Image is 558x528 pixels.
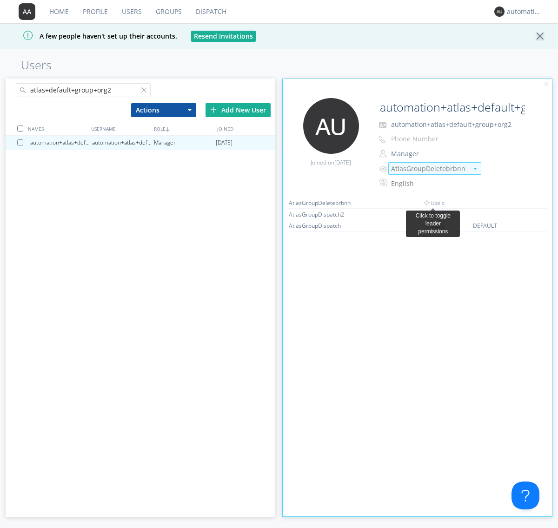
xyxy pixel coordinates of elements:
[152,122,214,135] div: ROLE
[494,7,505,17] img: 373638.png
[379,136,386,143] img: phone-outline.svg
[6,136,275,150] a: automation+atlas+default+group+org2automation+atlas+default+group+org2Manager[DATE]
[473,168,477,170] img: caret-down-sm.svg
[379,162,388,175] img: icon-alert-users-thin-outline.svg
[216,136,232,150] span: [DATE]
[30,136,92,150] div: automation+atlas+default+group+org2
[410,212,456,236] div: Click to toggle leader permissions
[376,98,526,117] input: Name
[131,103,196,117] button: Actions
[289,222,359,230] div: AtlasGroupDispatch
[92,136,154,150] div: automation+atlas+default+group+org2
[424,199,445,207] span: Basic
[511,482,539,509] iframe: Toggle Customer Support
[391,164,468,173] div: AtlasGroupDeletebrbnn
[7,32,177,40] span: A few people haven't set up their accounts.
[16,83,151,97] input: Search users
[543,81,550,88] img: cancel.svg
[289,211,359,218] div: AtlasGroupDispatch2
[303,98,359,154] img: 373638.png
[391,179,469,188] div: English
[215,122,278,135] div: JOINED
[154,136,216,150] div: Manager
[206,103,271,117] div: Add New User
[334,158,351,166] span: [DATE]
[311,158,351,166] span: Joined on
[379,177,389,188] img: In groups with Translation enabled, this user's messages will be automatically translated to and ...
[89,122,152,135] div: USERNAME
[26,122,88,135] div: NAMES
[19,3,35,20] img: 373638.png
[191,31,256,42] button: Resend Invitations
[391,120,511,129] span: automation+atlas+default+group+org2
[388,147,481,160] button: Manager
[507,7,542,16] div: automation+atlas+default+group+org2
[379,150,386,158] img: person-outline.svg
[210,106,217,113] img: plus.svg
[473,222,527,230] div: DEFAULT
[289,199,359,207] div: AtlasGroupDeletebrbnn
